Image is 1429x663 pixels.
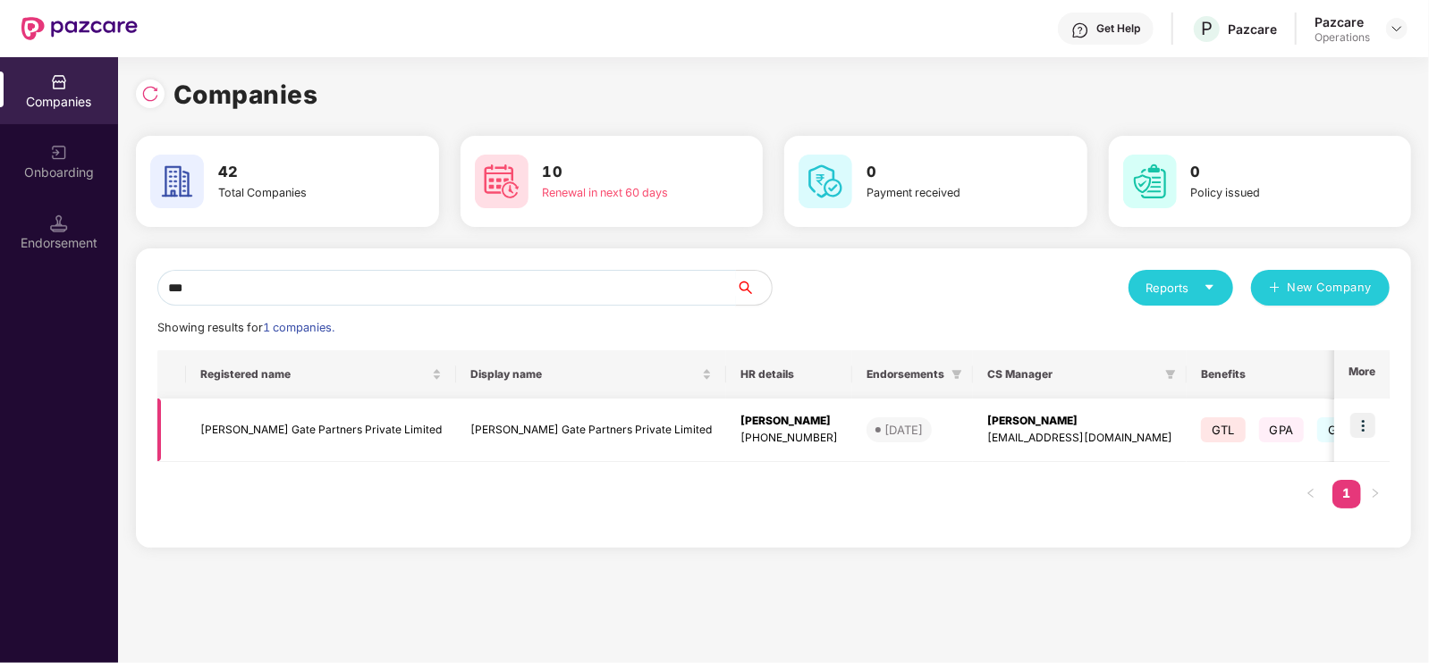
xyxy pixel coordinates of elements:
th: More [1334,350,1390,399]
span: Showing results for [157,321,334,334]
div: Policy issued [1191,184,1345,202]
span: Registered name [200,367,428,382]
div: Pazcare [1228,21,1277,38]
img: svg+xml;base64,PHN2ZyBpZD0iSGVscC0zMngzMiIgeG1sbnM9Imh0dHA6Ly93d3cudzMub3JnLzIwMDAvc3ZnIiB3aWR0aD... [1071,21,1089,39]
div: Get Help [1096,21,1140,36]
h1: Companies [173,75,318,114]
span: filter [948,364,966,385]
img: svg+xml;base64,PHN2ZyB3aWR0aD0iMjAiIGhlaWdodD0iMjAiIHZpZXdCb3g9IjAgMCAyMCAyMCIgZmlsbD0ibm9uZSIgeG... [50,144,68,162]
span: P [1201,18,1213,39]
span: New Company [1288,279,1373,297]
span: left [1306,488,1316,499]
td: [PERSON_NAME] Gate Partners Private Limited [456,399,726,462]
span: GTL [1201,417,1246,442]
div: [DATE] [884,421,923,439]
div: [PERSON_NAME] [987,413,1172,430]
span: filter [951,369,962,380]
span: CS Manager [987,367,1158,382]
span: right [1370,488,1381,499]
th: Display name [456,350,726,399]
td: [PERSON_NAME] Gate Partners Private Limited [186,399,456,462]
h3: 0 [1191,161,1345,184]
button: right [1361,480,1390,508]
img: svg+xml;base64,PHN2ZyBpZD0iRHJvcGRvd24tMzJ4MzIiIHhtbG5zPSJodHRwOi8vd3d3LnczLm9yZy8yMDAwL3N2ZyIgd2... [1390,21,1404,36]
h3: 10 [543,161,697,184]
img: svg+xml;base64,PHN2ZyB3aWR0aD0iMTQuNSIgaGVpZ2h0PSIxNC41IiB2aWV3Qm94PSIwIDAgMTYgMTYiIGZpbGw9Im5vbm... [50,214,68,232]
span: Display name [470,367,698,382]
li: Next Page [1361,480,1390,508]
img: svg+xml;base64,PHN2ZyB4bWxucz0iaHR0cDovL3d3dy53My5vcmcvMjAwMC9zdmciIHdpZHRoPSI2MCIgaGVpZ2h0PSI2MC... [799,155,852,208]
img: svg+xml;base64,PHN2ZyB4bWxucz0iaHR0cDovL3d3dy53My5vcmcvMjAwMC9zdmciIHdpZHRoPSI2MCIgaGVpZ2h0PSI2MC... [150,155,204,208]
div: [PHONE_NUMBER] [740,430,838,447]
li: Previous Page [1297,480,1325,508]
span: filter [1162,364,1180,385]
a: 1 [1332,480,1361,507]
img: svg+xml;base64,PHN2ZyBpZD0iUmVsb2FkLTMyeDMyIiB4bWxucz0iaHR0cDovL3d3dy53My5vcmcvMjAwMC9zdmciIHdpZH... [141,85,159,103]
img: svg+xml;base64,PHN2ZyB4bWxucz0iaHR0cDovL3d3dy53My5vcmcvMjAwMC9zdmciIHdpZHRoPSI2MCIgaGVpZ2h0PSI2MC... [1123,155,1177,208]
div: Pazcare [1315,13,1370,30]
div: Renewal in next 60 days [543,184,697,202]
h3: 42 [218,161,372,184]
img: icon [1350,413,1375,438]
span: filter [1165,369,1176,380]
h3: 0 [867,161,1020,184]
span: plus [1269,281,1281,296]
th: Benefits [1187,350,1405,399]
div: Operations [1315,30,1370,45]
img: svg+xml;base64,PHN2ZyB4bWxucz0iaHR0cDovL3d3dy53My5vcmcvMjAwMC9zdmciIHdpZHRoPSI2MCIgaGVpZ2h0PSI2MC... [475,155,528,208]
th: Registered name [186,350,456,399]
img: New Pazcare Logo [21,17,138,40]
div: [PERSON_NAME] [740,413,838,430]
button: left [1297,480,1325,508]
div: Total Companies [218,184,372,202]
div: [EMAIL_ADDRESS][DOMAIN_NAME] [987,430,1172,447]
li: 1 [1332,480,1361,508]
button: search [735,270,773,306]
div: Reports [1146,279,1215,297]
span: 1 companies. [263,321,334,334]
th: HR details [726,350,852,399]
span: GPA [1259,417,1305,442]
span: GMC [1317,417,1368,442]
button: plusNew Company [1251,270,1390,306]
span: caret-down [1204,281,1215,293]
span: Endorsements [867,367,944,382]
div: Payment received [867,184,1020,202]
span: search [735,281,772,295]
img: svg+xml;base64,PHN2ZyBpZD0iQ29tcGFuaWVzIiB4bWxucz0iaHR0cDovL3d3dy53My5vcmcvMjAwMC9zdmciIHdpZHRoPS... [50,73,68,91]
